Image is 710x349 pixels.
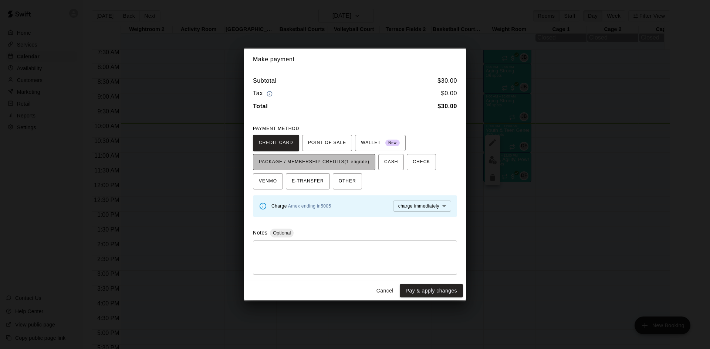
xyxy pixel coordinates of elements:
span: WALLET [361,137,400,149]
h6: Subtotal [253,76,277,86]
span: CHECK [413,156,430,168]
span: CREDIT CARD [259,137,293,149]
button: Pay & apply changes [400,284,463,298]
span: PAYMENT METHOD [253,126,299,131]
h6: $ 0.00 [441,89,457,99]
button: OTHER [333,173,362,189]
button: CREDIT CARD [253,135,299,151]
button: POINT OF SALE [302,135,352,151]
span: Charge [271,203,331,209]
label: Notes [253,230,267,236]
a: Amex ending in 5005 [288,203,331,209]
span: POINT OF SALE [308,137,346,149]
b: Total [253,103,268,109]
button: CHECK [407,154,436,170]
h2: Make payment [244,49,466,70]
button: WALLET New [355,135,406,151]
span: E-TRANSFER [292,175,324,187]
button: CASH [378,154,404,170]
b: $ 30.00 [437,103,457,109]
button: E-TRANSFER [286,173,330,189]
span: New [385,138,400,148]
button: Cancel [373,284,397,298]
h6: Tax [253,89,274,99]
span: OTHER [339,175,356,187]
span: PACKAGE / MEMBERSHIP CREDITS (1 eligible) [259,156,369,168]
span: charge immediately [398,203,439,209]
span: Optional [270,230,294,236]
h6: $ 30.00 [437,76,457,86]
button: PACKAGE / MEMBERSHIP CREDITS(1 eligible) [253,154,375,170]
button: VENMO [253,173,283,189]
span: VENMO [259,175,277,187]
span: CASH [384,156,398,168]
